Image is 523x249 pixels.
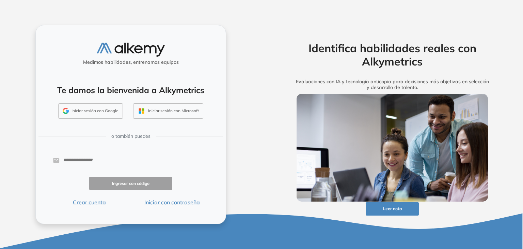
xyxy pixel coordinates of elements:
[45,85,217,95] h4: Te damos la bienvenida a Alkymetrics
[111,133,150,140] span: o también puedes
[133,103,203,119] button: Iniciar sesión con Microsoft
[286,79,498,90] h5: Evaluaciones con IA y tecnología anticopia para decisiones más objetivas en selección y desarroll...
[89,177,172,190] button: Ingresar con código
[366,202,419,216] button: Leer nota
[131,198,214,206] button: Iniciar con contraseña
[97,43,165,57] img: logo-alkemy
[63,108,69,114] img: GMAIL_ICON
[286,42,498,68] h2: Identifica habilidades reales con Alkymetrics
[138,107,145,115] img: OUTLOOK_ICON
[58,103,123,119] button: Iniciar sesión con Google
[401,170,523,249] iframe: Chat Widget
[401,170,523,249] div: Widget de chat
[297,94,488,202] img: img-more-info
[38,59,223,65] h5: Medimos habilidades, entrenamos equipos
[48,198,131,206] button: Crear cuenta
